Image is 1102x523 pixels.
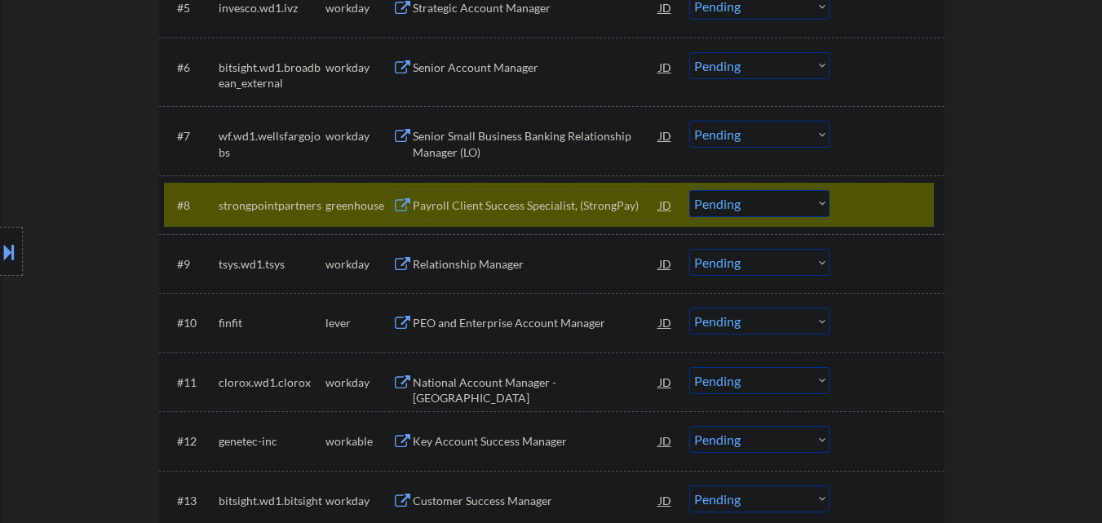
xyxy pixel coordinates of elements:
[657,249,674,278] div: JD
[219,433,325,450] div: genetec-inc
[657,426,674,455] div: JD
[657,485,674,515] div: JD
[413,197,659,214] div: Payroll Client Success Specialist, (StrongPay)
[325,375,392,391] div: workday
[325,493,392,509] div: workday
[413,315,659,331] div: PEO and Enterprise Account Manager
[657,190,674,219] div: JD
[413,128,659,160] div: Senior Small Business Banking Relationship Manager (LO)
[325,60,392,76] div: workday
[325,197,392,214] div: greenhouse
[325,256,392,273] div: workday
[413,493,659,509] div: Customer Success Manager
[413,256,659,273] div: Relationship Manager
[177,433,206,450] div: #12
[657,308,674,337] div: JD
[657,367,674,397] div: JD
[219,60,325,91] div: bitsight.wd1.broadbean_external
[413,375,659,406] div: National Account Manager - [GEOGRAPHIC_DATA]
[325,433,392,450] div: workable
[219,493,325,509] div: bitsight.wd1.bitsight
[413,60,659,76] div: Senior Account Manager
[657,121,674,150] div: JD
[325,128,392,144] div: workday
[657,52,674,82] div: JD
[177,60,206,76] div: #6
[325,315,392,331] div: lever
[413,433,659,450] div: Key Account Success Manager
[177,493,206,509] div: #13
